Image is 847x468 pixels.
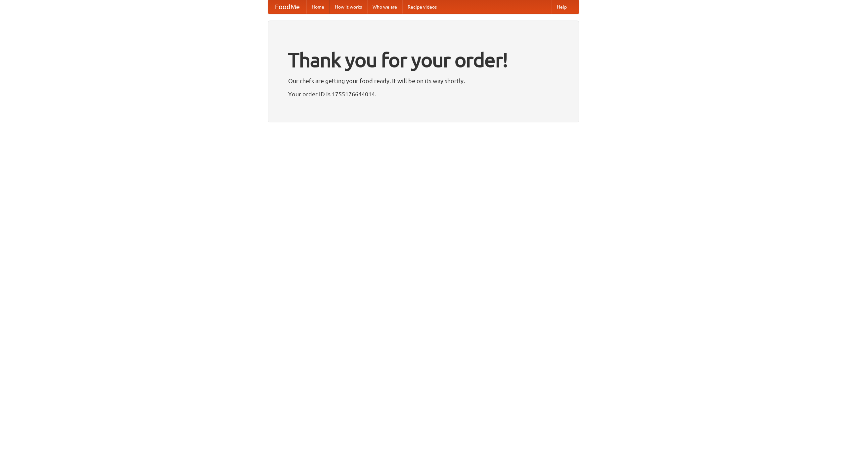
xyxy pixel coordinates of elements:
a: Home [306,0,330,14]
a: Help [552,0,572,14]
h1: Thank you for your order! [288,44,559,76]
a: How it works [330,0,367,14]
a: FoodMe [268,0,306,14]
a: Recipe videos [402,0,442,14]
p: Your order ID is 1755176644014. [288,89,559,99]
p: Our chefs are getting your food ready. It will be on its way shortly. [288,76,559,86]
a: Who we are [367,0,402,14]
